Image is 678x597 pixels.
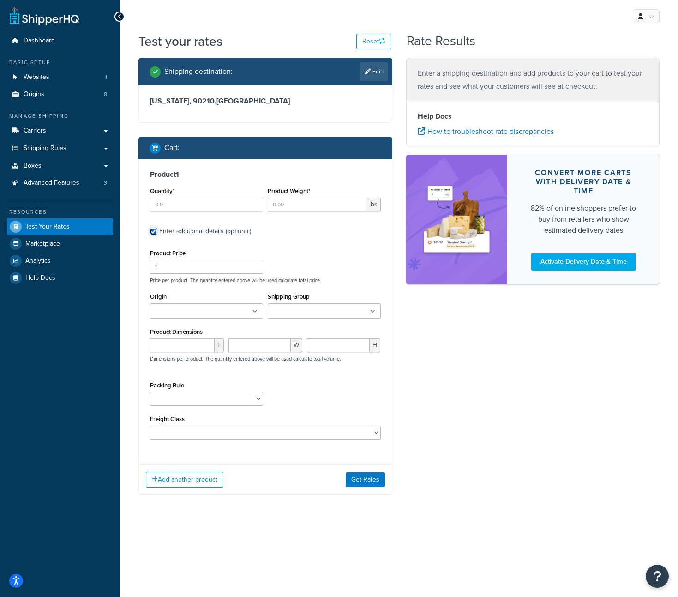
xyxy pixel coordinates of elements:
[7,122,113,139] a: Carriers
[346,472,385,487] button: Get Rates
[7,270,113,286] a: Help Docs
[150,187,174,194] label: Quantity*
[105,73,107,81] span: 1
[7,112,113,120] div: Manage Shipping
[24,90,44,98] span: Origins
[7,86,113,103] a: Origins8
[24,127,46,135] span: Carriers
[24,145,66,152] span: Shipping Rules
[159,225,251,238] div: Enter additional details (optional)
[418,111,648,122] h4: Help Docs
[150,228,157,235] input: Enter additional details (optional)
[7,69,113,86] li: Websites
[268,198,366,211] input: 0.00
[24,37,55,45] span: Dashboard
[150,382,184,389] label: Packing Rule
[7,175,113,192] li: Advanced Features
[646,565,669,588] button: Open Resource Center
[150,170,381,179] h3: Product 1
[7,59,113,66] div: Basic Setup
[150,416,185,422] label: Freight Class
[148,356,341,362] p: Dimensions per product. The quantity entered above will be used calculate total volume.
[25,274,55,282] span: Help Docs
[150,96,381,106] h3: [US_STATE], 90210 , [GEOGRAPHIC_DATA]
[24,73,49,81] span: Websites
[418,67,648,93] p: Enter a shipping destination and add products to your cart to test your rates and see what your c...
[407,34,475,48] h2: Rate Results
[529,203,637,236] div: 82% of online shoppers prefer to buy from retailers who show estimated delivery dates
[7,235,113,252] a: Marketplace
[24,162,42,170] span: Boxes
[7,253,113,269] a: Analytics
[104,179,107,187] span: 3
[420,169,494,270] img: feature-image-ddt-36eae7f7280da8017bfb280eaccd9c446f90b1fe08728e4019434db127062ab4.png
[25,240,60,248] span: Marketplace
[356,34,391,49] button: Reset
[146,472,223,488] button: Add another product
[7,218,113,235] a: Test Your Rates
[7,175,113,192] a: Advanced Features3
[104,90,107,98] span: 8
[531,253,636,271] a: Activate Delivery Date & Time
[150,198,263,211] input: 0.0
[24,179,79,187] span: Advanced Features
[164,67,233,76] h2: Shipping destination :
[7,140,113,157] a: Shipping Rules
[150,328,203,335] label: Product Dimensions
[370,338,380,352] span: H
[25,223,70,231] span: Test Your Rates
[7,32,113,49] a: Dashboard
[418,126,554,137] a: How to troubleshoot rate discrepancies
[150,293,167,300] label: Origin
[25,257,51,265] span: Analytics
[7,86,113,103] li: Origins
[360,62,388,81] a: Edit
[529,168,637,196] div: Convert more carts with delivery date & time
[150,250,186,257] label: Product Price
[164,144,180,152] h2: Cart :
[138,32,222,50] h1: Test your rates
[366,198,381,211] span: lbs
[215,338,224,352] span: L
[7,157,113,175] a: Boxes
[7,208,113,216] div: Resources
[7,69,113,86] a: Websites1
[268,187,310,194] label: Product Weight*
[148,277,383,283] p: Price per product. The quantity entered above will be used calculate total price.
[291,338,302,352] span: W
[268,293,310,300] label: Shipping Group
